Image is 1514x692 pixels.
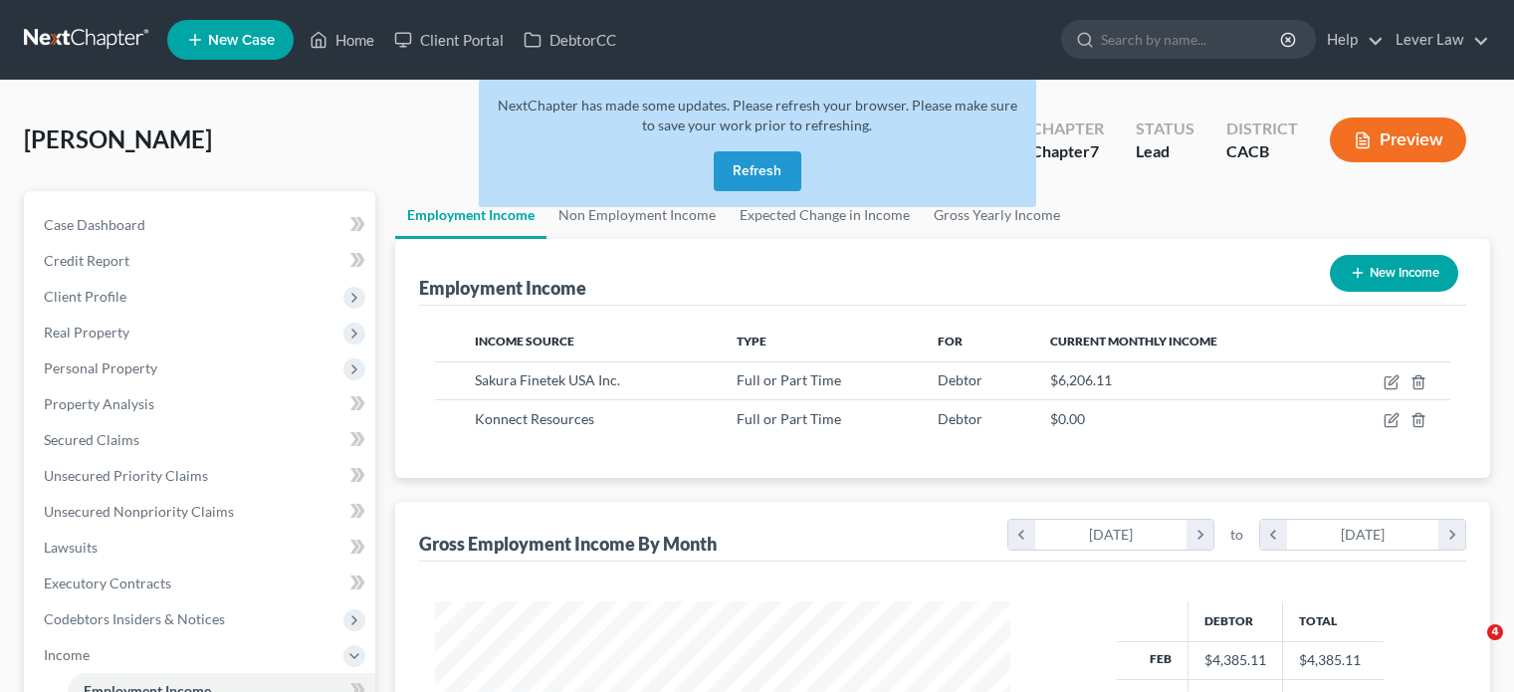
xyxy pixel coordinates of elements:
[44,395,154,412] span: Property Analysis
[1226,140,1298,163] div: CACB
[475,371,620,388] span: Sakura Finetek USA Inc.
[28,243,375,279] a: Credit Report
[44,539,98,556] span: Lawsuits
[475,410,594,427] span: Konnect Resources
[1330,117,1466,162] button: Preview
[44,610,225,627] span: Codebtors Insiders & Notices
[1050,334,1217,348] span: Current Monthly Income
[419,532,717,556] div: Gross Employment Income By Month
[44,575,171,591] span: Executory Contracts
[737,371,841,388] span: Full or Part Time
[1188,601,1282,641] th: Debtor
[1187,520,1213,550] i: chevron_right
[1287,520,1439,550] div: [DATE]
[1090,141,1099,160] span: 7
[44,503,234,520] span: Unsecured Nonpriority Claims
[938,371,982,388] span: Debtor
[28,494,375,530] a: Unsecured Nonpriority Claims
[28,458,375,494] a: Unsecured Priority Claims
[1101,21,1283,58] input: Search by name...
[1230,525,1243,545] span: to
[1136,117,1194,140] div: Status
[475,334,574,348] span: Income Source
[44,216,145,233] span: Case Dashboard
[938,410,982,427] span: Debtor
[44,359,157,376] span: Personal Property
[1330,255,1458,292] button: New Income
[1282,601,1384,641] th: Total
[1031,117,1104,140] div: Chapter
[1487,624,1503,640] span: 4
[1050,410,1085,427] span: $0.00
[1438,520,1465,550] i: chevron_right
[1260,520,1287,550] i: chevron_left
[24,124,212,153] span: [PERSON_NAME]
[419,276,586,300] div: Employment Income
[1386,22,1489,58] a: Lever Law
[1446,624,1494,672] iframe: Intercom live chat
[1031,140,1104,163] div: Chapter
[938,334,963,348] span: For
[28,530,375,566] a: Lawsuits
[28,207,375,243] a: Case Dashboard
[1136,140,1194,163] div: Lead
[44,324,129,341] span: Real Property
[1050,371,1112,388] span: $6,206.11
[28,566,375,601] a: Executory Contracts
[1282,641,1384,679] td: $4,385.11
[44,288,126,305] span: Client Profile
[300,22,384,58] a: Home
[44,252,129,269] span: Credit Report
[44,646,90,663] span: Income
[1117,641,1189,679] th: Feb
[498,97,1017,133] span: NextChapter has made some updates. Please refresh your browser. Please make sure to save your wor...
[1317,22,1384,58] a: Help
[514,22,626,58] a: DebtorCC
[1226,117,1298,140] div: District
[1204,650,1266,670] div: $4,385.11
[28,386,375,422] a: Property Analysis
[714,151,801,191] button: Refresh
[1008,520,1035,550] i: chevron_left
[1035,520,1188,550] div: [DATE]
[384,22,514,58] a: Client Portal
[395,191,546,239] a: Employment Income
[28,422,375,458] a: Secured Claims
[208,33,275,48] span: New Case
[44,467,208,484] span: Unsecured Priority Claims
[44,431,139,448] span: Secured Claims
[737,410,841,427] span: Full or Part Time
[737,334,766,348] span: Type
